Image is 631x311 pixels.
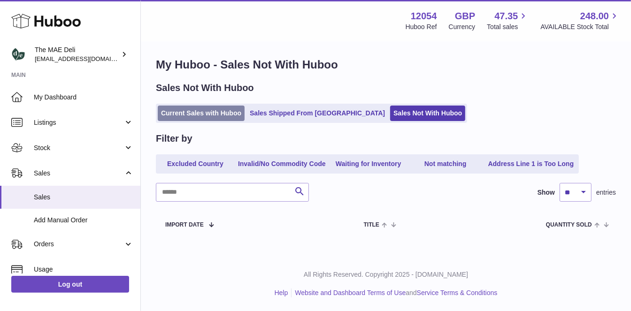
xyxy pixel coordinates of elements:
[540,23,620,31] span: AVAILABLE Stock Total
[235,156,329,172] a: Invalid/No Commodity Code
[487,23,529,31] span: Total sales
[292,288,497,297] li: and
[364,222,379,228] span: Title
[275,289,288,296] a: Help
[148,270,623,279] p: All Rights Reserved. Copyright 2025 - [DOMAIN_NAME]
[34,216,133,225] span: Add Manual Order
[156,82,254,94] h2: Sales Not With Huboo
[390,106,465,121] a: Sales Not With Huboo
[485,156,577,172] a: Address Line 1 is Too Long
[449,23,476,31] div: Currency
[165,222,204,228] span: Import date
[34,144,123,152] span: Stock
[538,188,555,197] label: Show
[11,47,25,61] img: logistics@deliciouslyella.com
[580,10,609,23] span: 248.00
[156,132,192,145] h2: Filter by
[11,276,129,293] a: Log out
[596,188,616,197] span: entries
[411,10,437,23] strong: 12054
[455,10,475,23] strong: GBP
[35,55,138,62] span: [EMAIL_ADDRESS][DOMAIN_NAME]
[331,156,406,172] a: Waiting for Inventory
[540,10,620,31] a: 248.00 AVAILABLE Stock Total
[34,118,123,127] span: Listings
[158,156,233,172] a: Excluded Country
[417,289,498,296] a: Service Terms & Conditions
[246,106,388,121] a: Sales Shipped From [GEOGRAPHIC_DATA]
[35,46,119,63] div: The MAE Deli
[34,193,133,202] span: Sales
[408,156,483,172] a: Not matching
[487,10,529,31] a: 47.35 Total sales
[156,57,616,72] h1: My Huboo - Sales Not With Huboo
[34,169,123,178] span: Sales
[494,10,518,23] span: 47.35
[295,289,406,296] a: Website and Dashboard Terms of Use
[158,106,245,121] a: Current Sales with Huboo
[34,240,123,249] span: Orders
[406,23,437,31] div: Huboo Ref
[34,265,133,274] span: Usage
[546,222,592,228] span: Quantity Sold
[34,93,133,102] span: My Dashboard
